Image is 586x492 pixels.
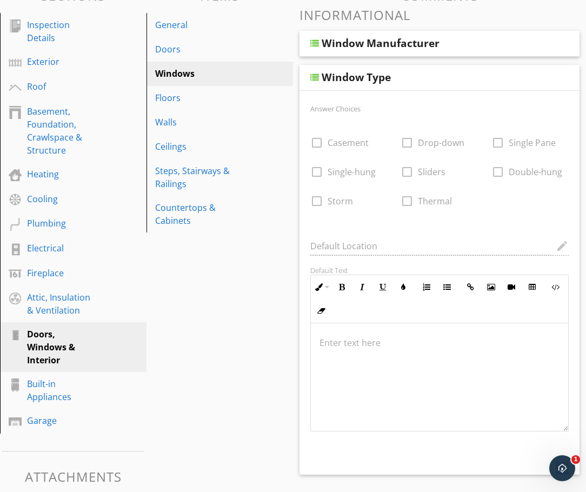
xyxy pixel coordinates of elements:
div: Inspection Details [27,18,95,44]
div: Plumbing [27,217,95,230]
button: Colors [393,277,414,297]
div: Window Manufacturer [322,37,439,50]
div: Steps, Stairways & Railings [155,164,247,190]
button: Insert Table [522,277,542,297]
span: 1 [571,455,580,464]
button: Underline (⌘U) [372,277,393,297]
button: Bold (⌘B) [331,277,352,297]
div: Windows [155,67,247,80]
div: Electrical [27,242,95,255]
div: Fireplace [27,267,95,280]
button: Clear Formatting [311,301,331,321]
div: Built-in Appliances [27,377,95,403]
iframe: Intercom live chat [549,455,575,481]
div: Ceilings [155,140,247,153]
button: Code View [545,277,565,297]
div: Doors, Windows & Interior [27,328,95,367]
div: Walls [155,116,247,129]
div: Floors [155,91,247,104]
div: Roof [27,80,95,93]
h3: Informational [299,8,580,22]
button: Insert Link (⌘K) [460,277,481,297]
div: Exterior [27,55,95,68]
button: Unordered List [437,277,457,297]
div: Countertops & Cabinets [155,201,247,227]
button: Inline Style [311,277,331,297]
div: Basement, Foundation, Crawlspace & Structure [27,105,95,157]
button: Italic (⌘I) [352,277,372,297]
button: Insert Video [501,277,522,297]
div: Attic, Insulation & Ventilation [27,291,95,317]
button: Insert Image (⌘P) [481,277,501,297]
div: Cooling [27,192,95,205]
div: Doors [155,43,247,56]
div: Window Type [322,71,391,84]
label: Answer Choices [310,104,361,114]
div: Heating [27,168,95,181]
div: General [155,18,247,31]
button: Ordered List [416,277,437,297]
div: Garage [27,414,95,427]
div: Default Text [310,266,569,275]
